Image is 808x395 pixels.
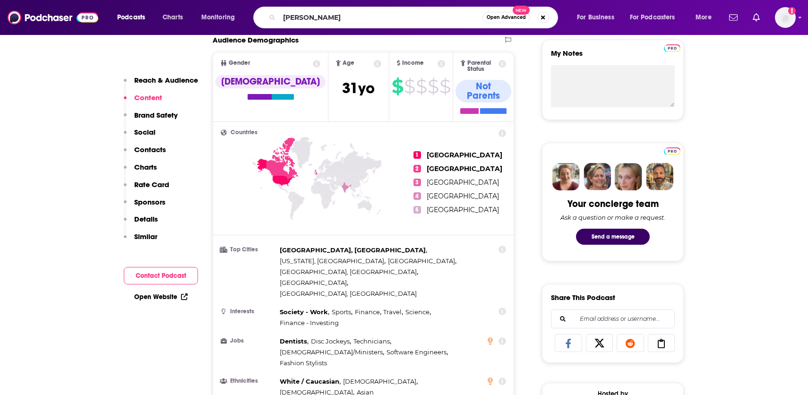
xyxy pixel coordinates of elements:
button: Open AdvancedNew [482,12,530,23]
p: Contacts [134,145,166,154]
button: Social [124,128,155,145]
span: $ [392,79,403,94]
span: Society - Work [280,308,328,316]
div: Search followers [551,309,675,328]
span: Fashion Stylists [280,359,327,367]
span: , [332,307,352,318]
span: $ [428,79,438,94]
span: Parental Status [467,60,497,72]
span: 4 [413,192,421,200]
span: [GEOGRAPHIC_DATA] [427,164,502,173]
a: Charts [156,10,189,25]
span: $ [439,79,450,94]
span: Open Advanced [487,15,526,20]
img: Barbara Profile [584,163,611,190]
p: Social [134,128,155,137]
button: open menu [570,10,626,25]
h2: Audience Demographics [213,35,299,44]
span: Finance [355,308,380,316]
span: Gender [229,60,250,66]
a: Open Website [134,293,188,301]
span: 31 yo [342,79,375,97]
a: Share on X/Twitter [586,334,613,352]
div: Not Parents [456,80,511,103]
a: Copy Link [648,334,675,352]
span: [GEOGRAPHIC_DATA] [427,206,499,214]
span: , [387,347,448,358]
p: Rate Card [134,180,169,189]
button: Brand Safety [124,111,178,128]
span: Sports [332,308,351,316]
span: , [280,336,309,347]
button: open menu [624,10,689,25]
span: Finance - Investing [280,319,339,326]
button: Similar [124,232,157,249]
span: [GEOGRAPHIC_DATA] [427,151,502,159]
span: Charts [163,11,183,24]
img: Podchaser - Follow, Share and Rate Podcasts [8,9,98,26]
button: Sponsors [124,197,165,215]
button: open menu [689,10,723,25]
p: Charts [134,163,157,172]
span: Age [343,60,354,66]
a: Show notifications dropdown [725,9,741,26]
a: Share on Facebook [555,334,582,352]
p: Similar [134,232,157,241]
a: Share on Reddit [617,334,644,352]
span: [GEOGRAPHIC_DATA], [GEOGRAPHIC_DATA] [280,246,426,254]
button: Reach & Audience [124,76,198,93]
p: Reach & Audience [134,76,198,85]
div: [DEMOGRAPHIC_DATA] [215,75,326,88]
span: For Business [577,11,614,24]
h3: Top Cities [221,247,276,253]
button: Contact Podcast [124,267,198,284]
span: 1 [413,151,421,159]
button: open menu [195,10,247,25]
span: Podcasts [117,11,145,24]
svg: Add a profile image [788,7,796,15]
span: , [353,336,391,347]
h3: Interests [221,309,276,315]
span: , [280,245,427,256]
span: More [696,11,712,24]
h3: Jobs [221,338,276,344]
span: Software Engineers [387,348,447,356]
span: Monitoring [201,11,235,24]
span: 3 [413,179,421,186]
img: Podchaser Pro [664,44,680,52]
p: Details [134,215,158,223]
span: [GEOGRAPHIC_DATA] [280,279,347,286]
button: Contacts [124,145,166,163]
p: Sponsors [134,197,165,206]
span: , [355,307,381,318]
div: Search podcasts, credits, & more... [262,7,567,28]
label: My Notes [551,49,675,65]
span: , [280,347,384,358]
p: Content [134,93,162,102]
h3: Ethnicities [221,378,276,384]
button: Show profile menu [775,7,796,28]
span: [US_STATE], [GEOGRAPHIC_DATA] [280,257,384,265]
span: [GEOGRAPHIC_DATA], [GEOGRAPHIC_DATA] [280,268,417,275]
a: Show notifications dropdown [749,9,764,26]
span: $ [416,79,427,94]
button: Charts [124,163,157,180]
span: [GEOGRAPHIC_DATA], [GEOGRAPHIC_DATA] [280,290,417,297]
img: Jules Profile [615,163,642,190]
h3: Share This Podcast [551,293,615,302]
button: Content [124,93,162,111]
button: Rate Card [124,180,169,197]
img: Podchaser Pro [664,147,680,155]
span: , [280,266,418,277]
span: , [280,256,386,266]
span: Logged in as inkhouseNYC [775,7,796,28]
span: New [513,6,530,15]
span: , [280,307,329,318]
span: $ [404,79,415,94]
p: Brand Safety [134,111,178,120]
button: Send a message [576,229,650,245]
span: , [343,376,418,387]
span: 5 [413,206,421,214]
span: [GEOGRAPHIC_DATA] [427,178,499,187]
